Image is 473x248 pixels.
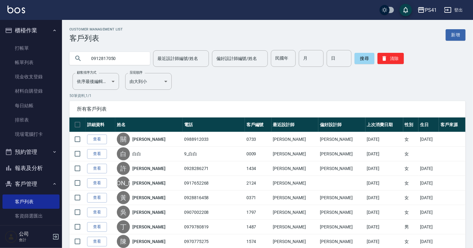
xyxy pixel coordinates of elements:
[2,127,60,141] a: 現場電腦打卡
[117,177,130,190] div: [PERSON_NAME]
[183,132,245,147] td: 0988912033
[2,70,60,84] a: 現金收支登錄
[2,176,60,192] button: 客戶管理
[403,191,418,205] td: 女
[5,231,17,243] img: Person
[2,113,60,127] a: 排班表
[272,161,319,176] td: [PERSON_NAME]
[418,161,439,176] td: [DATE]
[87,149,107,159] a: 查看
[87,50,145,67] input: 搜尋關鍵字
[272,176,319,191] td: [PERSON_NAME]
[117,220,130,233] div: 丁
[2,160,60,176] button: 報表及分析
[400,4,412,16] button: save
[183,205,245,220] td: 0907002208
[318,205,365,220] td: [PERSON_NAME]
[2,22,60,39] button: 櫃檯作業
[245,176,272,191] td: 2124
[318,161,365,176] td: [PERSON_NAME]
[245,205,272,220] td: 1797
[442,4,466,16] button: 登出
[2,223,60,237] a: 卡券管理
[2,55,60,70] a: 帳單列表
[19,237,51,243] p: 會計
[365,220,403,234] td: [DATE]
[87,135,107,144] a: 查看
[418,191,439,205] td: [DATE]
[117,133,130,146] div: 關
[117,191,130,204] div: 黃
[365,205,403,220] td: [DATE]
[355,53,374,64] button: 搜尋
[272,132,319,147] td: [PERSON_NAME]
[2,144,60,160] button: 預約管理
[183,220,245,234] td: 0979780819
[115,117,183,132] th: 姓名
[272,220,319,234] td: [PERSON_NAME]
[183,161,245,176] td: 0928286271
[245,147,272,161] td: 0009
[403,176,418,191] td: 女
[132,238,165,245] a: [PERSON_NAME]
[183,117,245,132] th: 電話
[132,195,165,201] a: [PERSON_NAME]
[365,161,403,176] td: [DATE]
[245,117,272,132] th: 客戶編號
[245,220,272,234] td: 1487
[425,6,437,14] div: PS41
[77,70,96,75] label: 顧客排序方式
[378,53,404,64] button: 清除
[415,4,439,16] button: PS41
[19,231,51,237] h5: 公司
[365,176,403,191] td: [DATE]
[183,147,245,161] td: 9_白白
[7,6,25,13] img: Logo
[439,117,466,132] th: 客戶來源
[318,147,365,161] td: [PERSON_NAME]
[69,27,123,31] h2: Customer Management List
[403,161,418,176] td: 女
[272,117,319,132] th: 最近設計師
[2,84,60,98] a: 材料自購登錄
[365,147,403,161] td: [DATE]
[183,191,245,205] td: 0928816458
[132,224,165,230] a: [PERSON_NAME]
[132,165,165,172] a: [PERSON_NAME]
[87,222,107,232] a: 查看
[318,191,365,205] td: [PERSON_NAME]
[77,106,458,112] span: 所有客戶列表
[418,132,439,147] td: [DATE]
[87,193,107,203] a: 查看
[69,93,466,99] p: 50 筆資料, 1 / 1
[117,206,130,219] div: 吳
[272,147,319,161] td: [PERSON_NAME]
[318,132,365,147] td: [PERSON_NAME]
[365,117,403,132] th: 上次消費日期
[418,205,439,220] td: [DATE]
[245,132,272,147] td: 0733
[132,136,165,142] a: [PERSON_NAME]
[403,220,418,234] td: 男
[365,191,403,205] td: [DATE]
[87,208,107,217] a: 查看
[130,70,143,75] label: 呈現順序
[2,41,60,55] a: 打帳單
[2,195,60,209] a: 客戶列表
[245,191,272,205] td: 0371
[87,164,107,173] a: 查看
[272,191,319,205] td: [PERSON_NAME]
[117,147,130,160] div: 白
[318,117,365,132] th: 偏好設計師
[117,162,130,175] div: 許
[403,132,418,147] td: 女
[2,99,60,113] a: 每日結帳
[87,237,107,246] a: 查看
[73,73,119,90] div: 依序最後編輯時間
[318,220,365,234] td: [PERSON_NAME]
[418,117,439,132] th: 生日
[87,178,107,188] a: 查看
[132,180,165,186] a: [PERSON_NAME]
[446,29,466,41] a: 新增
[272,205,319,220] td: [PERSON_NAME]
